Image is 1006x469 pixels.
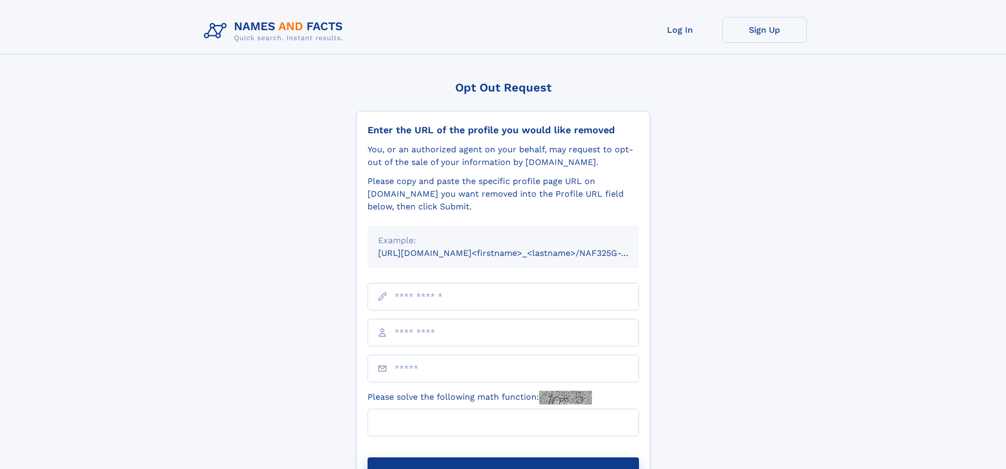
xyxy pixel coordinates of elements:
[722,17,807,43] a: Sign Up
[200,17,352,45] img: Logo Names and Facts
[378,234,628,247] div: Example:
[356,81,650,94] div: Opt Out Request
[368,143,639,169] div: You, or an authorized agent on your behalf, may request to opt-out of the sale of your informatio...
[368,391,592,404] label: Please solve the following math function:
[638,17,722,43] a: Log In
[378,248,659,258] small: [URL][DOMAIN_NAME]<firstname>_<lastname>/NAF325G-xxxxxxxx
[368,124,639,136] div: Enter the URL of the profile you would like removed
[368,175,639,213] div: Please copy and paste the specific profile page URL on [DOMAIN_NAME] you want removed into the Pr...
